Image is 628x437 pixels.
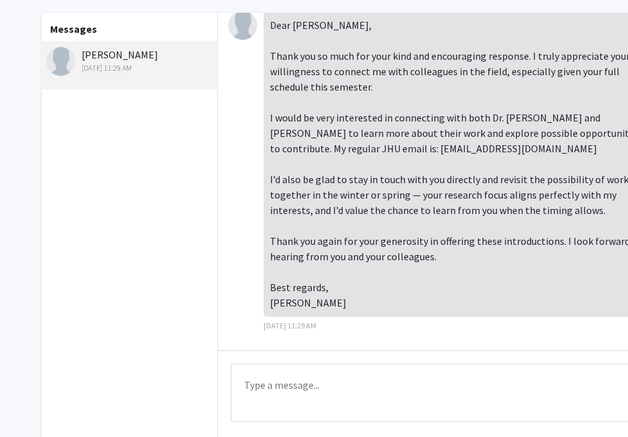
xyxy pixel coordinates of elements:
[228,11,257,40] img: Adrián McMahon
[46,47,214,74] div: [PERSON_NAME]
[264,321,316,330] span: [DATE] 11:29 AM
[46,47,75,76] img: Adrián McMahon
[46,62,214,74] div: [DATE] 11:29 AM
[573,379,618,427] iframe: Chat
[50,22,97,35] b: Messages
